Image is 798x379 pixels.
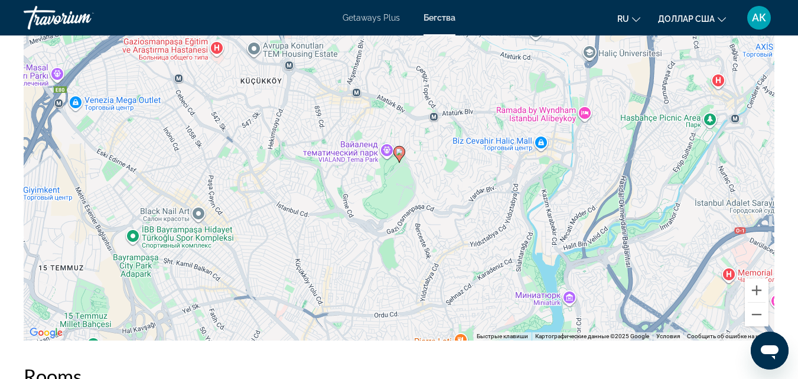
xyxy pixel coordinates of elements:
[656,333,680,339] a: Условия (ссылка откроется в новой вкладке)
[27,325,66,341] img: Google
[744,5,774,30] button: Меню пользователя
[343,13,400,22] a: Getaways Plus
[617,14,629,24] font: ru
[535,333,649,339] span: Картографические данные ©2025 Google
[752,11,766,24] font: АК
[24,2,142,33] a: Травориум
[687,333,771,339] a: Сообщить об ошибке на карте
[751,332,789,370] iframe: Кнопка запуска окна обмена сообщениями
[745,278,768,302] button: Увеличить
[745,303,768,326] button: Уменьшить
[658,10,726,27] button: Изменить валюту
[617,10,640,27] button: Изменить язык
[658,14,715,24] font: доллар США
[477,332,528,341] button: Быстрые клавиши
[424,13,455,22] a: Бегства
[27,325,66,341] a: Открыть эту область в Google Картах (в новом окне)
